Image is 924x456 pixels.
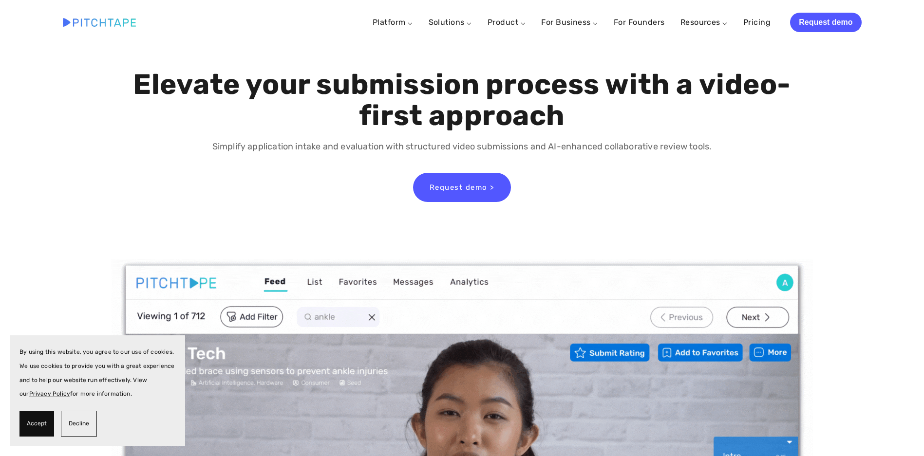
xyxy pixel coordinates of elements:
[875,409,924,456] iframe: Chat Widget
[373,18,413,27] a: Platform ⌵
[790,13,861,32] a: Request demo
[19,411,54,437] button: Accept
[19,345,175,401] p: By using this website, you agree to our use of cookies. We use cookies to provide you with a grea...
[63,18,136,26] img: Pitchtape | Video Submission Management Software
[429,18,472,27] a: Solutions ⌵
[29,390,71,397] a: Privacy Policy
[61,411,97,437] button: Decline
[743,14,771,31] a: Pricing
[131,69,793,131] h1: Elevate your submission process with a video-first approach
[413,173,511,202] a: Request demo >
[131,140,793,154] p: Simplify application intake and evaluation with structured video submissions and AI-enhanced coll...
[488,18,526,27] a: Product ⌵
[27,417,47,431] span: Accept
[680,18,728,27] a: Resources ⌵
[614,14,665,31] a: For Founders
[69,417,89,431] span: Decline
[10,335,185,446] section: Cookie banner
[541,18,598,27] a: For Business ⌵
